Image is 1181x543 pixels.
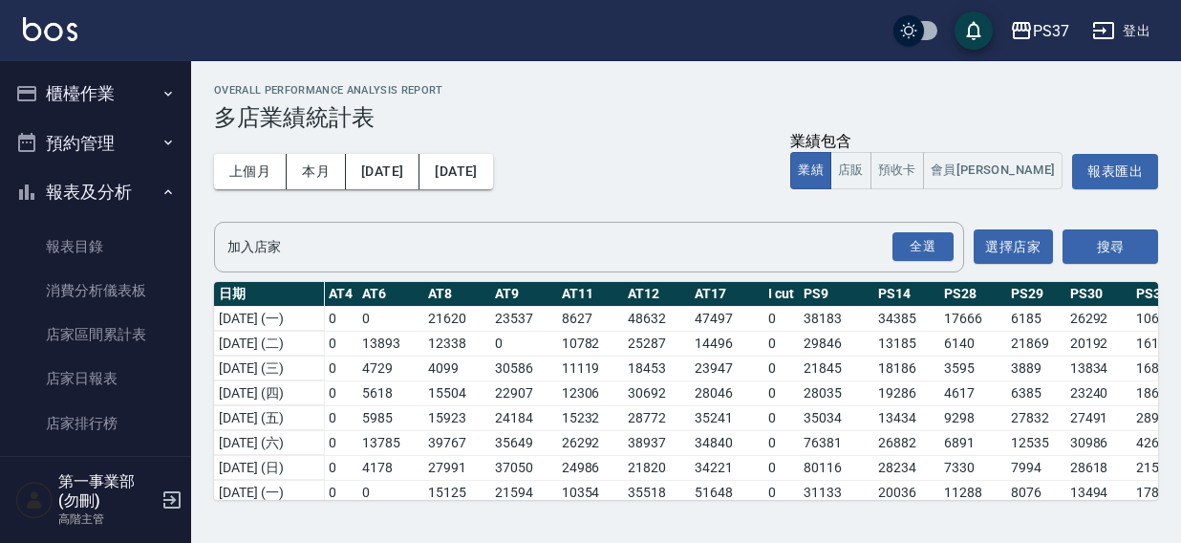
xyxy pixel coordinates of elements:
td: 26292 [1065,306,1132,331]
td: 18186 [873,356,940,380]
td: 0 [357,480,424,505]
td: 8627 [557,306,624,331]
a: 消費分析儀表板 [8,269,183,313]
th: PS29 [1006,282,1065,307]
td: 28618 [1065,455,1132,480]
td: 22907 [490,380,557,405]
td: 0 [763,356,799,380]
td: 4178 [357,455,424,480]
td: 0 [324,405,357,430]
button: 業績 [790,152,831,189]
td: 0 [324,430,357,455]
td: 76381 [799,430,873,455]
td: 6385 [1006,380,1065,405]
td: 35518 [623,480,690,505]
td: 5618 [357,380,424,405]
td: 39767 [423,430,490,455]
td: 7994 [1006,455,1065,480]
img: Person [15,481,54,519]
td: 19286 [873,380,940,405]
td: 21820 [623,455,690,480]
h5: 第一事業部 (勿刪) [58,472,156,510]
td: 0 [763,331,799,356]
td: 35034 [799,405,873,430]
td: 17666 [939,306,1006,331]
td: 7330 [939,455,1006,480]
button: save [955,11,993,50]
td: 4617 [939,380,1006,405]
button: Open [889,228,957,266]
button: 本月 [287,154,346,189]
td: 10782 [557,331,624,356]
td: 0 [324,331,357,356]
th: AT9 [490,282,557,307]
td: 28046 [690,380,764,405]
th: AT11 [557,282,624,307]
td: 24184 [490,405,557,430]
td: 15232 [557,405,624,430]
td: 13893 [357,331,424,356]
button: 搜尋 [1063,229,1158,265]
td: 51648 [690,480,764,505]
button: 櫃檯作業 [8,69,183,119]
td: 27991 [423,455,490,480]
td: 18453 [623,356,690,380]
th: AT8 [423,282,490,307]
td: 48632 [623,306,690,331]
td: 24986 [557,455,624,480]
td: 12338 [423,331,490,356]
td: [DATE] (一) [214,306,324,331]
td: [DATE] (四) [214,380,324,405]
th: PS14 [873,282,940,307]
td: 37050 [490,455,557,480]
td: 28035 [799,380,873,405]
p: 高階主管 [58,510,156,528]
th: I cut [763,282,799,307]
th: PS30 [1065,282,1132,307]
td: 23240 [1065,380,1132,405]
td: 0 [763,405,799,430]
td: 21620 [423,306,490,331]
td: 0 [324,455,357,480]
a: 店家排行榜 [8,402,183,445]
td: 0 [324,380,357,405]
td: 26882 [873,430,940,455]
td: 0 [763,480,799,505]
td: 30586 [490,356,557,380]
td: 31133 [799,480,873,505]
button: 報表及分析 [8,167,183,217]
td: 10354 [557,480,624,505]
td: 13185 [873,331,940,356]
td: [DATE] (五) [214,405,324,430]
td: 12535 [1006,430,1065,455]
td: 30986 [1065,430,1132,455]
td: 5985 [357,405,424,430]
img: Logo [23,17,77,41]
button: 選擇店家 [974,229,1053,265]
td: [DATE] (三) [214,356,324,380]
th: PS9 [799,282,873,307]
th: AT6 [357,282,424,307]
td: 21594 [490,480,557,505]
td: 0 [324,306,357,331]
td: 14496 [690,331,764,356]
button: PS37 [1002,11,1077,51]
button: 報表匯出 [1072,154,1158,189]
td: 11119 [557,356,624,380]
button: 登出 [1084,13,1158,49]
td: 30692 [623,380,690,405]
td: [DATE] (一) [214,480,324,505]
td: 20036 [873,480,940,505]
a: 店家日報表 [8,357,183,401]
td: 34840 [690,430,764,455]
button: [DATE] [419,154,492,189]
button: 預約管理 [8,119,183,168]
input: 店家名稱 [223,230,927,264]
td: 25287 [623,331,690,356]
td: 11288 [939,480,1006,505]
td: 27491 [1065,405,1132,430]
td: 0 [324,480,357,505]
td: 4729 [357,356,424,380]
td: 47497 [690,306,764,331]
td: 34385 [873,306,940,331]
